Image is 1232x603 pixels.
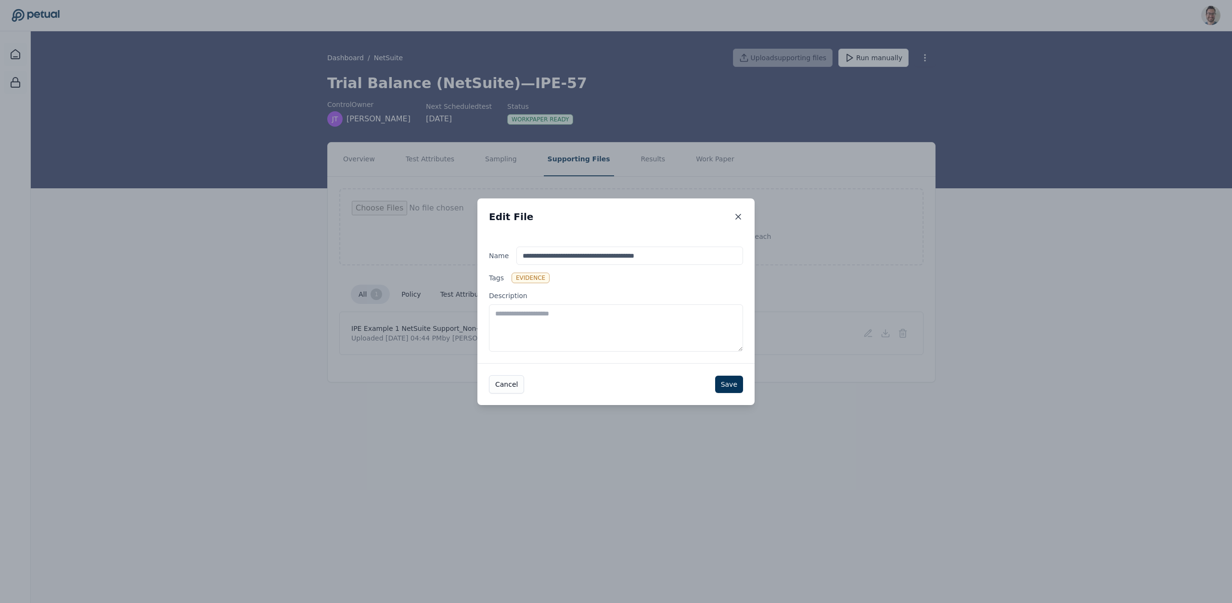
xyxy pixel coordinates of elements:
textarea: Description [489,304,743,352]
h2: Edit File [489,210,533,223]
div: evidence [512,273,550,283]
label: Description [489,291,743,352]
button: Save [715,376,743,393]
label: Name [489,247,743,265]
label: Tags [489,273,743,283]
input: Name [516,247,743,265]
button: Cancel [489,375,524,393]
